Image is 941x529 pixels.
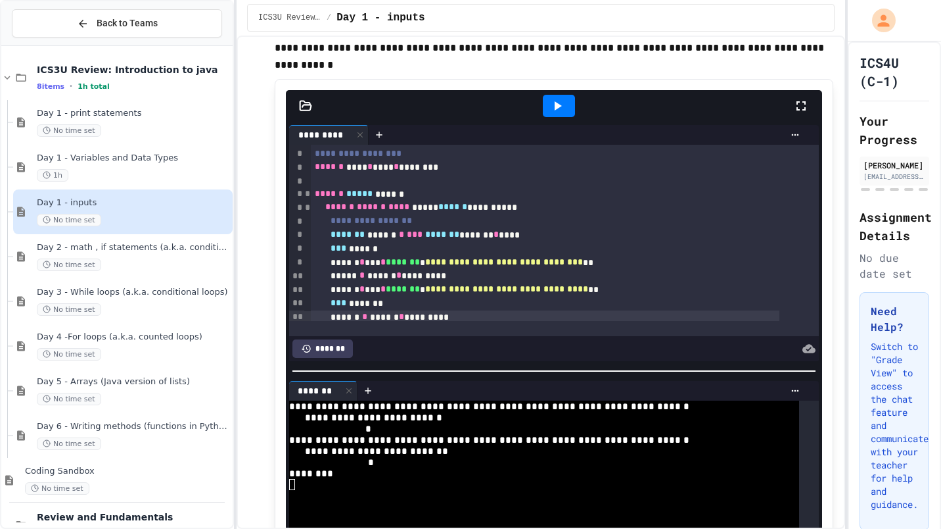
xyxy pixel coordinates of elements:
span: ICS3U Review: Introduction to java [37,64,230,76]
span: No time set [37,124,101,137]
span: No time set [37,348,101,361]
h3: Need Help? [871,303,918,335]
p: Switch to "Grade View" to access the chat feature and communicate with your teacher for help and ... [871,340,918,511]
span: 1h [37,169,68,182]
span: No time set [37,259,101,271]
span: Day 1 - inputs [336,10,425,26]
span: Day 1 - Variables and Data Types [37,153,230,164]
div: [PERSON_NAME] [863,159,925,171]
span: Day 6 - Writing methods (functions in Python) [37,421,230,432]
span: No time set [37,438,101,450]
span: Day 4 -For loops (a.k.a. counted loops) [37,332,230,343]
h2: Your Progress [860,112,929,149]
span: / [327,13,331,23]
h2: Assignment Details [860,208,929,245]
span: Day 5 - Arrays (Java version of lists) [37,376,230,388]
span: Day 1 - print statements [37,108,230,119]
span: ICS3U Review: Introduction to java [258,13,321,23]
span: Back to Teams [97,16,158,30]
span: No time set [37,393,101,405]
span: 8 items [37,82,64,91]
span: Day 3 - While loops (a.k.a. conditional loops) [37,287,230,298]
span: Coding Sandbox [25,466,230,477]
div: My Account [858,5,899,36]
span: Review and Fundamentals [37,511,230,523]
span: No time set [25,482,89,495]
span: • [70,81,72,91]
span: 1h total [78,82,110,91]
div: [EMAIL_ADDRESS][PERSON_NAME][DOMAIN_NAME] [863,172,925,182]
h1: ICS4U (C-1) [860,53,929,90]
span: No time set [37,214,101,226]
span: Day 2 - math , if statements (a.k.a. conditionals) and Boolean operators [37,242,230,253]
span: Day 1 - inputs [37,197,230,209]
div: No due date set [860,250,929,282]
span: No time set [37,303,101,316]
button: Back to Teams [12,9,222,38]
